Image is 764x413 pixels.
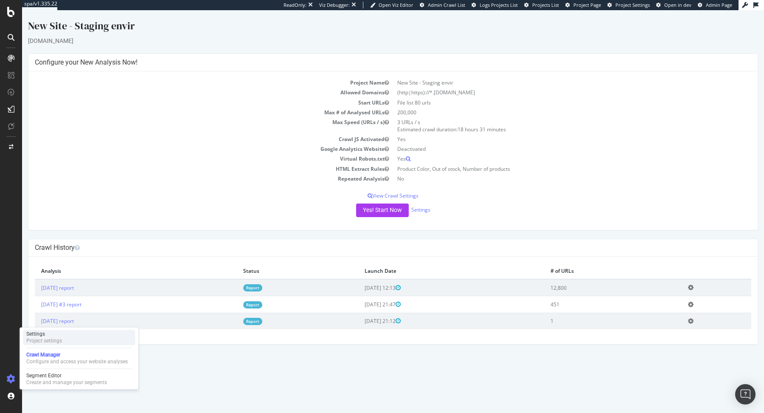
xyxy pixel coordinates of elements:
td: 200,000 [371,97,729,107]
td: Max # of Analysed URLs [13,97,371,107]
th: Launch Date [336,253,522,269]
a: Segment EditorCreate and manage your segments [23,371,135,387]
td: Deactivated [371,134,729,144]
div: Create and manage your segments [26,379,107,386]
span: Project Settings [615,2,650,8]
td: Start URLs [13,88,371,97]
td: File list 80 urls [371,88,729,97]
div: ReadOnly: [284,2,306,8]
span: Open in dev [664,2,691,8]
td: 1 [522,303,660,319]
td: Crawl JS Activated [13,124,371,134]
td: New Site - Staging envir [371,68,729,77]
div: Settings [26,331,62,337]
a: Report [221,274,240,281]
td: Google Analytics Website [13,134,371,144]
a: [DATE] report [19,307,52,314]
td: No [371,164,729,173]
a: Admin Page [698,2,732,8]
div: Viz Debugger: [319,2,350,8]
a: Logs Projects List [472,2,518,8]
a: Settings [389,196,408,203]
span: Admin Page [706,2,732,8]
div: Segment Editor [26,372,107,379]
a: [DATE] #3 report [19,291,59,298]
h4: Configure your New Analysis Now! [13,48,729,57]
a: Crawl ManagerConfigure and access your website analyses [23,351,135,366]
td: 451 [522,286,660,303]
span: Admin Crawl List [428,2,465,8]
div: Open Intercom Messenger [735,384,756,405]
p: View Crawl Settings [13,182,729,189]
td: Yes [371,144,729,153]
div: Crawl Manager [26,351,128,358]
td: Yes [371,124,729,134]
div: Configure and access your website analyses [26,358,128,365]
a: SettingsProject settings [23,330,135,345]
td: 12,800 [522,269,660,286]
span: 18 hours 31 minutes [435,116,484,123]
td: Repeated Analysis [13,164,371,173]
td: HTML Extract Rules [13,154,371,164]
span: [DATE] 12:13 [343,274,379,281]
td: Max Speed (URLs / s) [13,107,371,124]
div: Project settings [26,337,62,344]
td: (http|https)://*.[DOMAIN_NAME] [371,77,729,87]
td: 3 URLs / s Estimated crawl duration: [371,107,729,124]
a: [DATE] report [19,274,52,281]
a: Projects List [524,2,559,8]
span: Logs Projects List [480,2,518,8]
button: Yes! Start Now [334,193,387,207]
td: Product Color, Out of stock, Number of products [371,154,729,164]
th: Status [215,253,336,269]
span: Project Page [573,2,601,8]
th: Analysis [13,253,215,269]
div: New Site - Staging envir [6,8,736,26]
th: # of URLs [522,253,660,269]
td: Allowed Domains [13,77,371,87]
span: [DATE] 21:12 [343,307,379,314]
td: Project Name [13,68,371,77]
a: Admin Crawl List [420,2,465,8]
div: [DOMAIN_NAME] [6,26,736,35]
td: Virtual Robots.txt [13,144,371,153]
a: Report [221,291,240,298]
a: Open Viz Editor [370,2,413,8]
a: Report [221,308,240,315]
a: Project Page [565,2,601,8]
span: Projects List [532,2,559,8]
a: Open in dev [656,2,691,8]
span: [DATE] 21:47 [343,291,379,298]
h4: Crawl History [13,233,729,242]
a: Project Settings [607,2,650,8]
span: Open Viz Editor [379,2,413,8]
